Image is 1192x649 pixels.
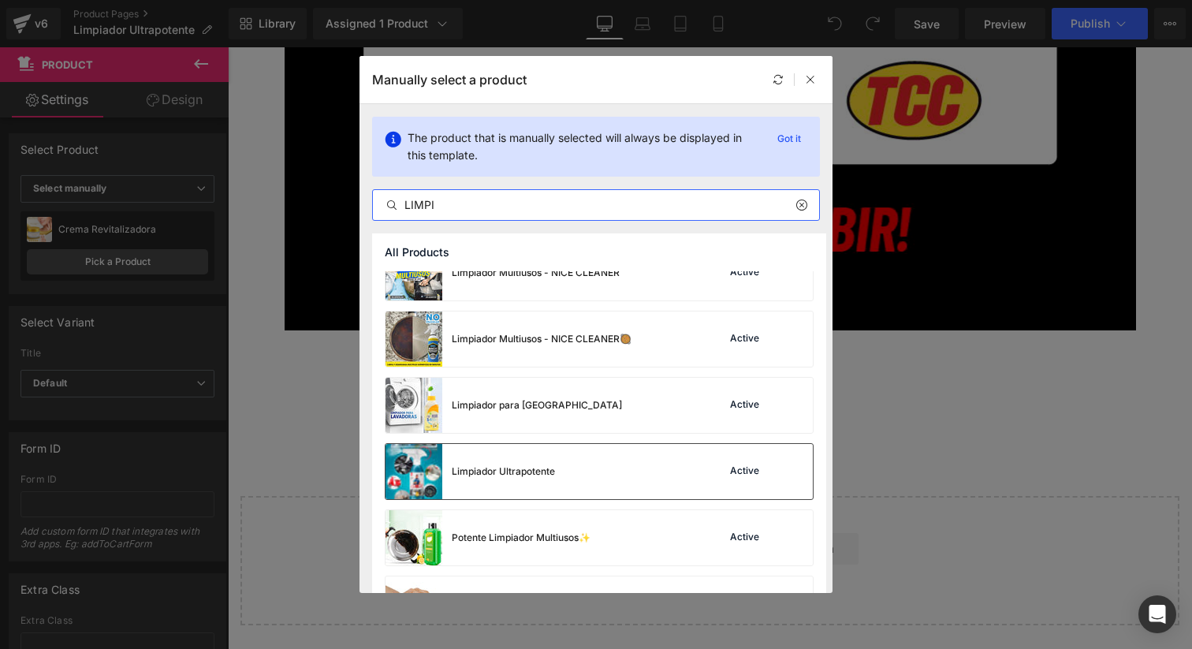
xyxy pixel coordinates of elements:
[386,510,442,565] img: product-img
[452,398,622,412] div: Limpiador para [GEOGRAPHIC_DATA]
[372,72,527,88] p: Manually select a product
[386,311,442,367] img: product-img
[386,378,442,433] img: product-img
[334,486,476,517] a: Explore Blocks
[727,333,762,345] div: Active
[372,233,826,271] div: All Products
[489,486,631,517] a: Add Single Section
[452,266,620,280] div: Limpiador Multiusos - NICE CLEANER
[452,332,631,346] div: Limpiador Multiusos - NICE CLEANER🥘
[727,267,762,279] div: Active
[373,196,819,214] input: Search products
[408,129,758,164] p: The product that is manually selected will always be displayed in this template.
[452,531,590,545] div: Potente Limpiador Multiusos✨
[771,129,807,148] p: Got it
[386,576,442,632] img: product-img
[38,530,926,541] p: or Drag & Drop elements from left sidebar
[727,399,762,412] div: Active
[1138,595,1176,633] div: Open Intercom Messenger
[386,444,442,499] img: product-img
[727,532,762,544] div: Active
[727,465,762,478] div: Active
[386,245,442,300] img: product-img
[452,464,555,479] div: Limpiador Ultrapotente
